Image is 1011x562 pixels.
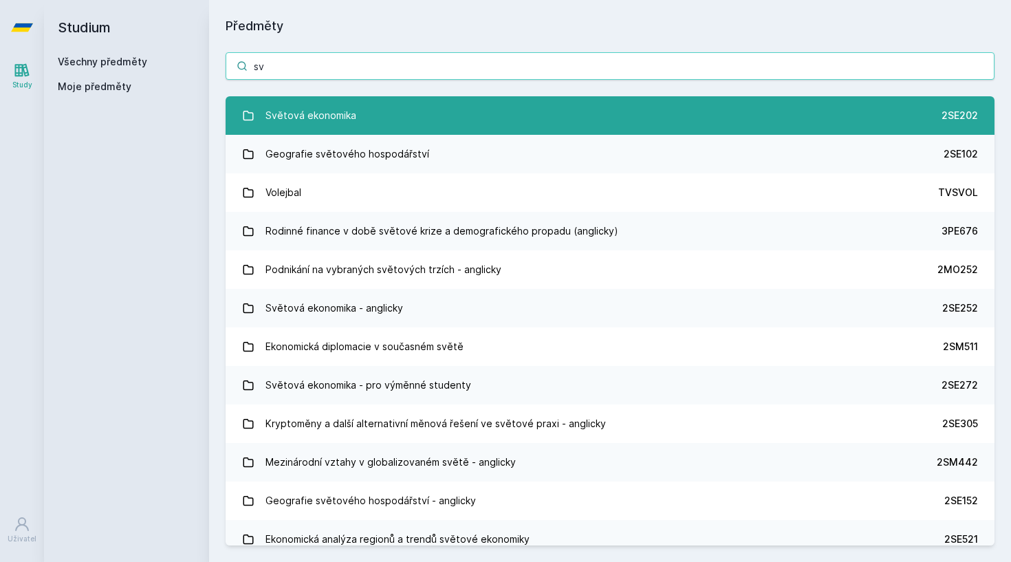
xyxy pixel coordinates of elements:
a: Kryptoměny a další alternativní měnová řešení ve světové praxi - anglicky 2SE305 [226,404,994,443]
div: Mezinárodní vztahy v globalizovaném světě - anglicky [265,448,516,476]
div: 2MO252 [937,263,978,277]
div: Geografie světového hospodářství - anglicky [265,487,476,515]
input: Název nebo ident předmětu… [226,52,994,80]
span: Moje předměty [58,80,131,94]
div: 3PE676 [942,224,978,238]
a: Volejbal TVSVOL [226,173,994,212]
a: Mezinárodní vztahy v globalizovaném světě - anglicky 2SM442 [226,443,994,482]
div: Volejbal [265,179,301,206]
div: 2SM511 [943,340,978,354]
a: Podnikání na vybraných světových trzích - anglicky 2MO252 [226,250,994,289]
div: Rodinné finance v době světové krize a demografického propadu (anglicky) [265,217,618,245]
a: Všechny předměty [58,56,147,67]
div: Geografie světového hospodářství [265,140,429,168]
a: Geografie světového hospodářství - anglicky 2SE152 [226,482,994,520]
div: 2SM442 [937,455,978,469]
a: Světová ekonomika 2SE202 [226,96,994,135]
div: Ekonomická diplomacie v současném světě [265,333,464,360]
div: Uživatel [8,534,36,544]
a: Rodinné finance v době světové krize a demografického propadu (anglicky) 3PE676 [226,212,994,250]
div: Světová ekonomika - pro výměnné studenty [265,371,471,399]
div: Podnikání na vybraných světových trzích - anglicky [265,256,501,283]
div: 2SE252 [942,301,978,315]
div: 2SE152 [944,494,978,508]
div: Světová ekonomika [265,102,356,129]
div: 2SE521 [944,532,978,546]
div: Ekonomická analýza regionů a trendů světové ekonomiky [265,526,530,553]
div: Study [12,80,32,90]
a: Study [3,55,41,97]
div: 2SE202 [942,109,978,122]
a: Ekonomická analýza regionů a trendů světové ekonomiky 2SE521 [226,520,994,559]
div: Světová ekonomika - anglicky [265,294,403,322]
a: Ekonomická diplomacie v současném světě 2SM511 [226,327,994,366]
div: Kryptoměny a další alternativní měnová řešení ve světové praxi - anglicky [265,410,606,437]
div: 2SE102 [944,147,978,161]
a: Uživatel [3,509,41,551]
a: Světová ekonomika - pro výměnné studenty 2SE272 [226,366,994,404]
div: 2SE272 [942,378,978,392]
div: TVSVOL [938,186,978,199]
h1: Předměty [226,17,994,36]
a: Světová ekonomika - anglicky 2SE252 [226,289,994,327]
a: Geografie světového hospodářství 2SE102 [226,135,994,173]
div: 2SE305 [942,417,978,431]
